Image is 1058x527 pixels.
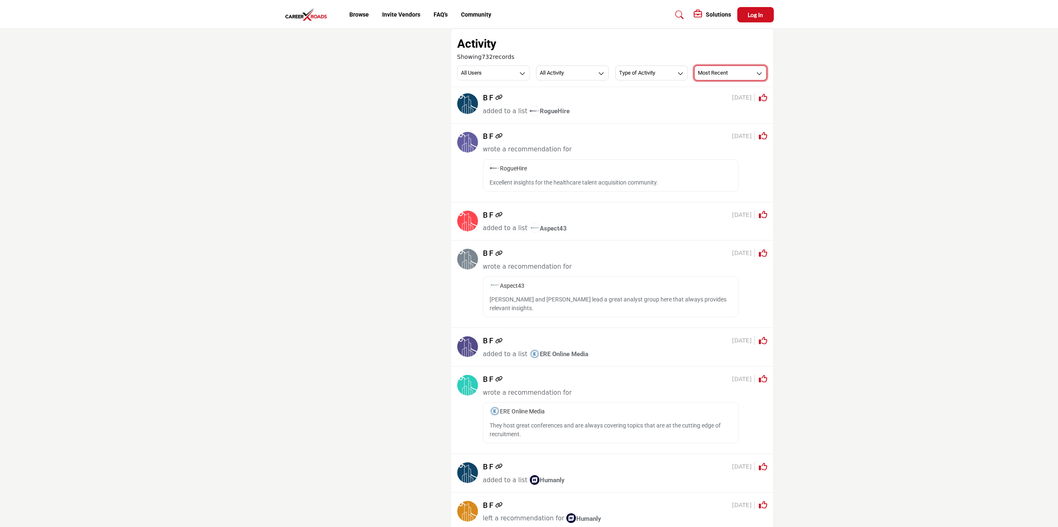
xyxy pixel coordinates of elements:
button: All Activity [536,66,609,80]
span: 732 [482,53,493,60]
a: imageRogueHire [490,165,527,172]
h5: B F [483,211,493,220]
img: avtar-image [457,375,478,396]
span: ERE Online Media [490,408,545,415]
a: Link of redirect to contact profile URL [495,337,503,345]
span: RogueHire [490,165,527,172]
a: Invite Vendors [382,11,420,18]
span: [DATE] [732,336,754,345]
h2: Activity [457,35,496,53]
a: imageHumanly [529,476,565,486]
a: FAQ's [434,11,448,18]
a: Browse [349,11,369,18]
a: imageAspect43 [529,223,567,234]
img: image [490,406,500,416]
a: imageAspect43 [490,282,524,289]
img: image [490,163,500,173]
span: RogueHire [529,107,570,115]
i: Click to Rate this activity [759,249,767,257]
a: imageERE Online Media [529,350,588,360]
h5: B F [483,501,493,510]
a: imageRogueHire [529,107,570,117]
a: Link of redirect to contact profile URL [495,249,503,258]
span: Aspect43 [490,282,524,289]
img: image [529,475,540,485]
span: [DATE] [732,462,754,471]
img: image [529,349,540,359]
span: [DATE] [732,375,754,384]
img: avtar-image [457,93,478,114]
button: Log In [737,7,774,22]
img: image [566,513,576,523]
span: [DATE] [732,249,754,257]
p: [PERSON_NAME] and [PERSON_NAME] lead a great analyst group here that always provides relevant ins... [490,295,732,313]
span: wrote a recommendation for [483,389,572,396]
span: Humanly [566,515,601,522]
div: Solutions [694,10,731,20]
h3: Most Recent [698,69,728,77]
a: Search [667,8,689,22]
img: Site Logo [285,8,332,22]
img: avtar-image [457,336,478,357]
img: avtar-image [457,462,478,483]
img: avtar-image [457,211,478,231]
p: They host great conferences and are always covering topics that are at the cutting edge of recrui... [490,421,732,439]
a: Community [461,11,491,18]
h5: B F [483,336,493,345]
span: [DATE] [732,93,754,102]
i: Click to Rate this activity [759,337,767,345]
img: avtar-image [457,132,478,153]
span: Humanly [529,476,565,484]
i: Click to Rate this activity [759,375,767,383]
span: added to a list [483,476,528,484]
i: Click to Rate this activity [759,463,767,471]
h5: Solutions [706,11,731,18]
button: All Users [457,66,530,80]
span: left a recommendation for [483,515,564,522]
span: added to a list [483,225,528,232]
span: [DATE] [732,211,754,219]
span: Showing records [457,53,514,61]
span: added to a list [483,350,528,358]
h5: B F [483,132,493,141]
button: Most Recent [694,66,767,80]
a: Link of redirect to contact profile URL [495,462,503,471]
img: image [529,223,540,233]
span: ERE Online Media [529,350,588,358]
a: Link of redirect to contact profile URL [495,93,503,102]
span: [DATE] [732,501,754,510]
button: Type of Activity [615,66,688,80]
span: Log In [748,11,763,18]
h3: All Activity [540,69,564,77]
h3: Type of Activity [619,69,655,77]
i: Click to Rate this activity [759,94,767,102]
p: Excellent insights for the healthcare talent acquisition community. [490,178,732,187]
span: Aspect43 [529,225,567,232]
a: Link of redirect to contact profile URL [495,375,503,384]
h5: B F [483,375,493,384]
img: avtar-image [457,249,478,270]
h3: All Users [461,69,482,77]
a: imageERE Online Media [490,408,545,415]
span: wrote a recommendation for [483,146,572,153]
a: imageHumanly [566,514,601,524]
span: added to a list [483,107,528,115]
h5: B F [483,249,493,258]
a: Link of redirect to contact profile URL [495,132,503,141]
i: Click to Rate this activity [759,501,767,509]
span: [DATE] [732,132,754,141]
i: Click to Rate this activity [759,132,767,140]
img: avtar-image [457,501,478,522]
h5: B F [483,462,493,471]
img: image [529,106,540,116]
span: wrote a recommendation for [483,263,572,270]
a: Link of redirect to contact profile URL [495,211,503,219]
a: Link of redirect to contact profile URL [495,501,503,510]
i: Click to Rate this activity [759,211,767,219]
h5: B F [483,93,493,102]
img: image [490,280,500,290]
